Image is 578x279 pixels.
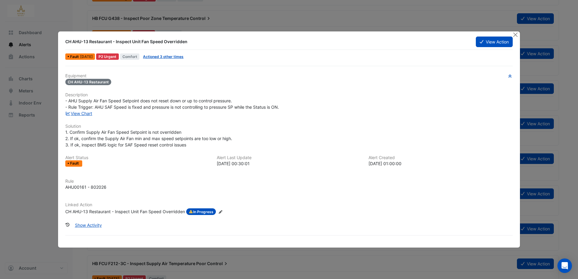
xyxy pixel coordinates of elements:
[120,53,140,60] span: Comfort
[65,39,468,45] div: CH AHU-13 Restaurant - Inspect Unit Fan Speed Overridden
[65,98,279,110] span: - AHU Supply Air Fan Speed Setpoint does not reset down or up to control pressure. - Rule Trigger...
[143,54,183,59] a: Actioned 3 other times
[476,37,513,47] button: View Action
[217,160,361,167] div: [DATE] 00:30:01
[512,31,519,38] button: Close
[65,179,513,184] h6: Rule
[369,160,513,167] div: [DATE] 01:00:00
[65,111,92,116] a: View Chart
[557,258,572,273] div: Open Intercom Messenger
[217,155,361,160] h6: Alert Last Update
[65,208,185,215] div: CH AHU-13 Restaurant - Inspect Unit Fan Speed Overridden
[80,54,93,59] span: Wed 10-Sep-2025 00:30 IST
[65,124,513,129] h6: Solution
[96,53,119,60] div: P2 Urgent
[65,92,513,98] h6: Description
[71,220,106,230] button: Show Activity
[369,155,513,160] h6: Alert Created
[65,155,209,160] h6: Alert Status
[70,162,80,165] span: Fault
[65,73,513,79] h6: Equipment
[186,208,216,215] span: In Progress
[218,210,223,214] fa-icon: Edit Linked Action
[70,55,80,59] span: Fault
[65,79,111,85] span: CH AHU-13 Restaurant
[65,202,513,207] h6: Linked Action
[65,130,232,147] span: 1. Confirm Supply Air Fan Speed Setpoint is not overridden 2. If ok, confirm the Supply Air Fan m...
[65,184,106,190] div: AHU00161 - 802026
